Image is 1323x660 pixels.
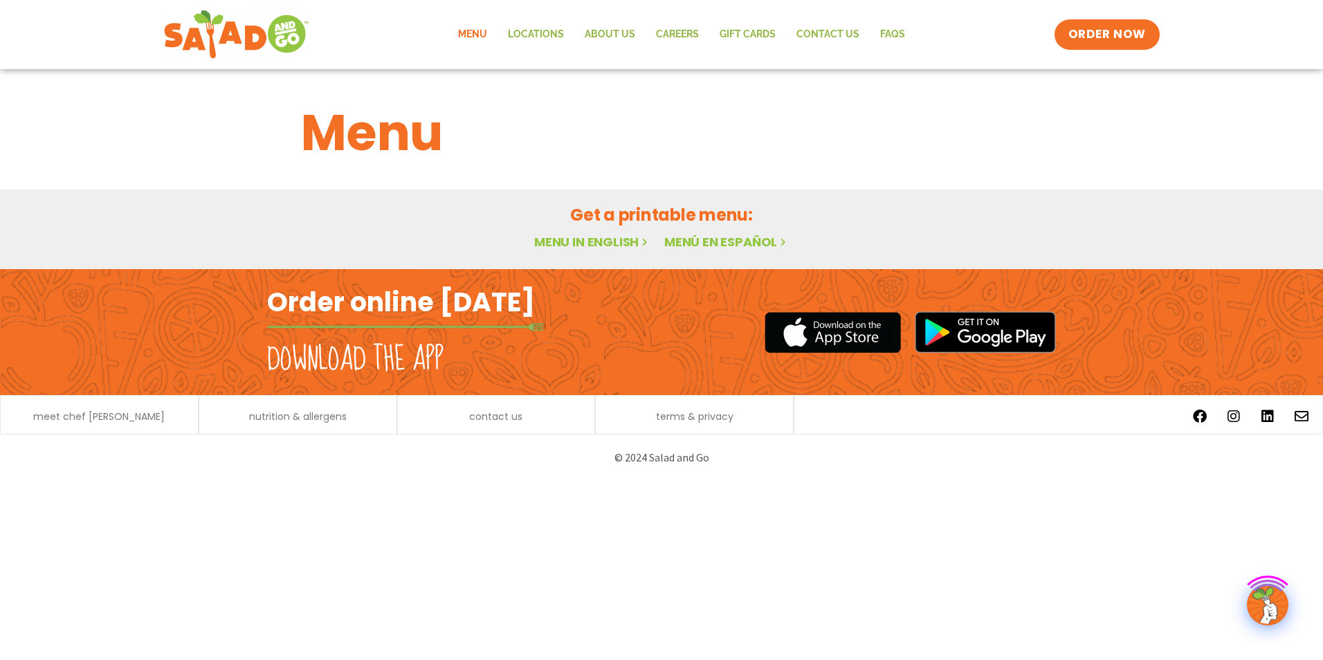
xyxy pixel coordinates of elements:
a: ORDER NOW [1055,19,1160,50]
a: Menu in English [534,233,650,250]
img: google_play [915,311,1056,353]
a: Menú en español [664,233,789,250]
h2: Get a printable menu: [301,203,1022,227]
a: terms & privacy [656,412,733,421]
h1: Menu [301,95,1022,170]
img: fork [267,323,544,331]
a: nutrition & allergens [249,412,347,421]
h2: Order online [DATE] [267,285,535,319]
span: ORDER NOW [1068,26,1146,43]
nav: Menu [448,19,915,51]
a: About Us [574,19,646,51]
a: Contact Us [786,19,870,51]
p: © 2024 Salad and Go [274,448,1049,467]
a: Careers [646,19,709,51]
a: contact us [469,412,522,421]
a: Menu [448,19,498,51]
h2: Download the app [267,340,444,379]
img: appstore [765,310,901,355]
a: meet chef [PERSON_NAME] [33,412,165,421]
a: Locations [498,19,574,51]
a: FAQs [870,19,915,51]
a: GIFT CARDS [709,19,786,51]
img: new-SAG-logo-768×292 [163,7,309,62]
